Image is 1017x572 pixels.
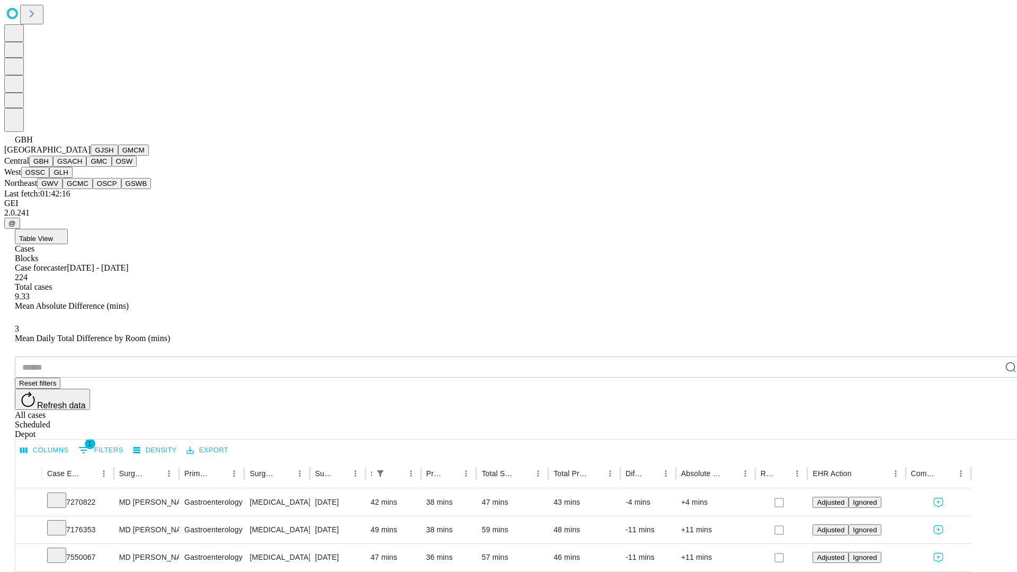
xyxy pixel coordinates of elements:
button: Menu [96,466,111,481]
button: GSWB [121,178,151,189]
button: Sort [333,466,348,481]
div: 2.0.241 [4,208,1013,218]
div: 47 mins [371,544,416,571]
div: EHR Action [813,469,851,478]
span: Ignored [853,498,877,506]
button: Menu [658,466,673,481]
span: Northeast [4,178,37,187]
button: GJSH [91,145,118,156]
button: Sort [212,466,227,481]
button: Sort [444,466,459,481]
div: 42 mins [371,489,416,516]
div: Total Scheduled Duration [481,469,515,478]
button: Sort [588,466,603,481]
span: Mean Absolute Difference (mins) [15,301,129,310]
span: 9.33 [15,292,30,301]
button: Export [184,442,231,459]
button: OSW [112,156,137,167]
button: GCMC [63,178,93,189]
button: Menu [790,466,805,481]
span: Case forecaster [15,263,67,272]
div: MD [PERSON_NAME] [PERSON_NAME] Md [119,489,174,516]
button: Sort [775,466,790,481]
div: 59 mins [481,516,543,543]
button: Expand [21,494,37,512]
button: Adjusted [813,497,849,508]
button: Menu [162,466,176,481]
div: Comments [911,469,938,478]
button: Table View [15,229,68,244]
div: Surgery Name [249,469,276,478]
div: Primary Service [184,469,211,478]
span: Adjusted [817,498,844,506]
div: 46 mins [554,544,615,571]
div: 36 mins [426,544,471,571]
button: OSCP [93,178,121,189]
button: Density [130,442,180,459]
button: Expand [21,549,37,567]
button: Sort [939,466,953,481]
div: 7270822 [47,489,109,516]
div: 57 mins [481,544,543,571]
span: [DATE] - [DATE] [67,263,128,272]
div: -11 mins [626,516,671,543]
button: Menu [888,466,903,481]
div: +11 mins [681,516,750,543]
span: 1 [85,439,95,449]
span: Refresh data [37,401,86,410]
div: [DATE] [315,489,360,516]
button: Select columns [17,442,72,459]
div: Gastroenterology [184,489,239,516]
button: Sort [723,466,738,481]
button: Ignored [849,524,881,535]
button: Ignored [849,497,881,508]
button: Menu [603,466,618,481]
div: [DATE] [315,516,360,543]
div: Difference [626,469,643,478]
button: OSSC [21,167,50,178]
div: Gastroenterology [184,516,239,543]
span: 3 [15,324,19,333]
span: Adjusted [817,553,844,561]
div: GEI [4,199,1013,208]
button: Adjusted [813,524,849,535]
div: [MEDICAL_DATA] FLEXIBLE WITH [MEDICAL_DATA] [249,489,304,516]
button: Menu [459,466,474,481]
button: Ignored [849,552,881,563]
div: Scheduled In Room Duration [371,469,372,478]
button: Menu [531,466,546,481]
button: Menu [227,466,242,481]
div: Gastroenterology [184,544,239,571]
button: Reset filters [15,378,60,389]
button: Sort [278,466,292,481]
button: Refresh data [15,389,90,410]
div: Predicted In Room Duration [426,469,443,478]
span: Last fetch: 01:42:16 [4,189,70,198]
button: Sort [516,466,531,481]
div: 48 mins [554,516,615,543]
button: Sort [644,466,658,481]
span: [GEOGRAPHIC_DATA] [4,145,91,154]
span: Reset filters [19,379,56,387]
button: Adjusted [813,552,849,563]
button: Show filters [373,466,388,481]
button: Menu [348,466,363,481]
button: GMCM [118,145,149,156]
span: Ignored [853,553,877,561]
span: 224 [15,273,28,282]
div: -4 mins [626,489,671,516]
div: Resolved in EHR [761,469,774,478]
div: 43 mins [554,489,615,516]
span: Table View [19,235,53,243]
span: Central [4,156,29,165]
button: GLH [49,167,72,178]
div: MD [PERSON_NAME] [PERSON_NAME] Md [119,544,174,571]
div: Case Epic Id [47,469,81,478]
div: 1 active filter [373,466,388,481]
button: Sort [147,466,162,481]
button: Sort [389,466,404,481]
button: GWV [37,178,63,189]
button: Menu [292,466,307,481]
div: Total Predicted Duration [554,469,587,478]
div: 38 mins [426,489,471,516]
